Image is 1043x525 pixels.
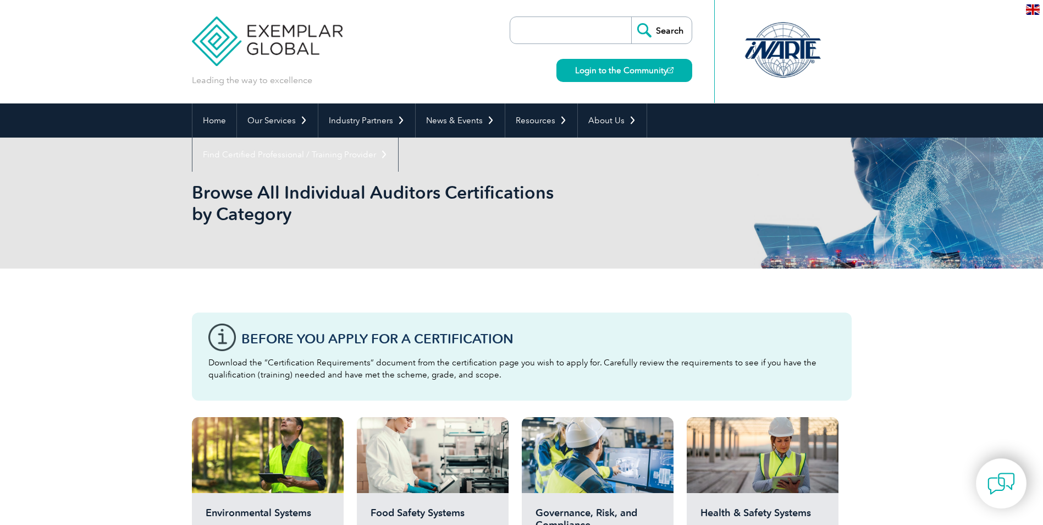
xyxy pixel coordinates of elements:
[192,138,398,172] a: Find Certified Professional / Training Provider
[505,103,577,138] a: Resources
[631,17,692,43] input: Search
[192,103,236,138] a: Home
[578,103,647,138] a: About Us
[237,103,318,138] a: Our Services
[318,103,415,138] a: Industry Partners
[987,470,1015,497] img: contact-chat.png
[192,182,614,225] h1: Browse All Individual Auditors Certifications by Category
[667,67,674,73] img: open_square.png
[416,103,505,138] a: News & Events
[1026,4,1040,15] img: en
[192,74,312,86] p: Leading the way to excellence
[556,59,692,82] a: Login to the Community
[241,332,835,346] h3: Before You Apply For a Certification
[208,357,835,381] p: Download the “Certification Requirements” document from the certification page you wish to apply ...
